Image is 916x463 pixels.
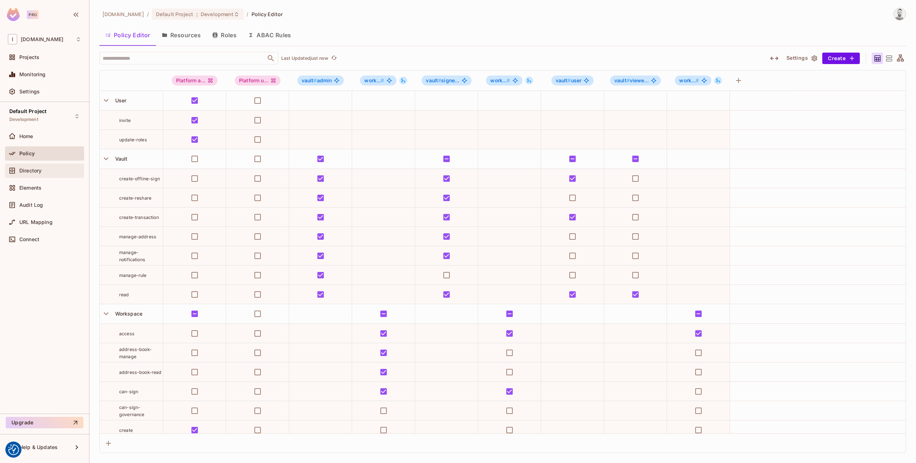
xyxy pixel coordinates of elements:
[302,78,332,83] span: admin
[27,10,39,19] div: Pro
[19,202,43,208] span: Audit Log
[675,75,711,86] span: workspace#viewer
[119,389,138,394] span: can-sign
[196,11,198,17] span: :
[119,215,159,220] span: create-transaction
[19,444,58,450] span: Help & Updates
[381,77,384,83] span: #
[119,118,131,123] span: invite
[364,77,384,83] span: work...
[19,133,33,139] span: Home
[9,108,47,114] span: Default Project
[156,26,206,44] button: Resources
[21,36,63,42] span: Workspace: iofinnet.com
[119,331,135,336] span: access
[252,11,283,18] span: Policy Editor
[627,77,630,83] span: #
[894,8,906,20] img: Fabian Dios Rodas
[19,89,40,94] span: Settings
[119,176,160,181] span: create-offline-sign
[19,168,42,174] span: Directory
[266,53,276,63] button: Open
[486,75,522,86] span: workspace#signer
[242,26,297,44] button: ABAC Rules
[247,11,248,18] li: /
[119,292,129,297] span: read
[119,405,145,417] span: can-sign-governance
[119,137,147,142] span: update-roles
[19,72,46,77] span: Monitoring
[235,75,281,86] span: Platform user
[8,444,19,455] button: Consent Preferences
[147,11,149,18] li: /
[119,370,162,375] span: address-book-read
[119,273,147,278] span: manage-rule
[330,54,338,63] button: refresh
[9,117,38,122] span: Development
[172,75,218,86] span: Platform admin
[490,77,510,83] span: work...
[8,444,19,455] img: Revisit consent button
[328,54,338,63] span: Click to refresh data
[426,78,459,83] span: signe...
[610,75,661,86] span: vault#viewer
[679,77,699,83] span: work...
[696,77,699,83] span: #
[19,54,39,60] span: Projects
[201,11,234,18] span: Development
[102,11,144,18] span: the active workspace
[112,97,127,103] span: User
[19,185,42,191] span: Elements
[556,77,571,83] span: vault
[8,34,17,44] span: I
[119,347,152,359] span: address-book-manage
[331,55,337,62] span: refresh
[426,77,441,83] span: vault
[206,26,242,44] button: Roles
[567,77,571,83] span: #
[7,8,20,21] img: SReyMgAAAABJRU5ErkJggg==
[422,75,471,86] span: vault#signer
[19,219,53,225] span: URL Mapping
[19,237,39,242] span: Connect
[119,195,151,201] span: create-reshare
[822,53,860,64] button: Create
[302,77,317,83] span: vault
[119,234,156,239] span: manage-address
[281,55,328,61] p: Last Updated just now
[112,156,128,162] span: Vault
[6,417,83,428] button: Upgrade
[172,75,218,86] div: Platform a...
[507,77,510,83] span: #
[614,77,630,83] span: vault
[360,75,396,86] span: workspace#admin
[235,75,281,86] div: Platform u...
[614,78,649,83] span: viewe...
[19,151,35,156] span: Policy
[99,26,156,44] button: Policy Editor
[556,78,582,83] span: user
[438,77,441,83] span: #
[112,311,142,317] span: Workspace
[784,53,819,64] button: Settings
[313,77,317,83] span: #
[119,428,133,433] span: create
[156,11,193,18] span: Default Project
[119,250,145,262] span: manage-notifications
